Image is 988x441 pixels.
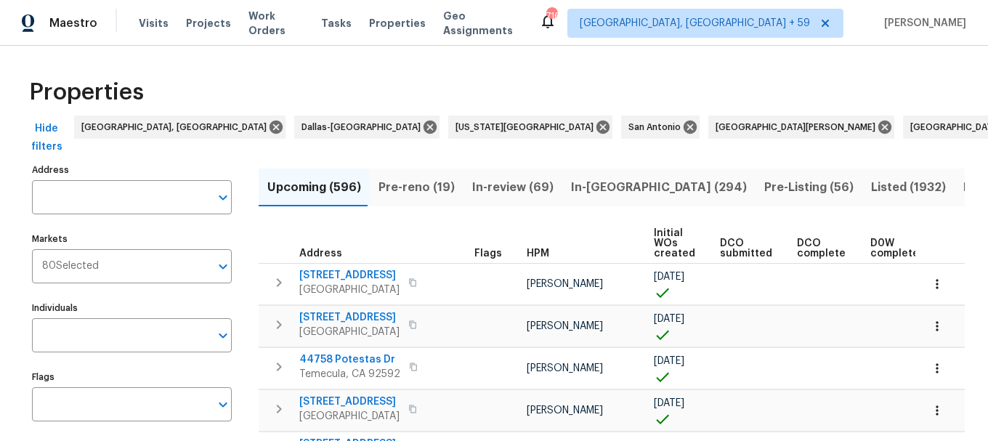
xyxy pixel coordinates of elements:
span: [PERSON_NAME] [527,321,603,331]
span: Maestro [49,16,97,31]
span: [GEOGRAPHIC_DATA], [GEOGRAPHIC_DATA] + 59 [580,16,810,31]
div: San Antonio [621,116,700,139]
span: Pre-Listing (56) [764,177,854,198]
div: [US_STATE][GEOGRAPHIC_DATA] [448,116,612,139]
span: San Antonio [628,120,687,134]
label: Markets [32,235,232,243]
label: Flags [32,373,232,381]
span: Address [299,248,342,259]
span: Visits [139,16,169,31]
span: [DATE] [654,314,684,324]
span: Upcoming (596) [267,177,361,198]
span: Flags [474,248,502,259]
span: [STREET_ADDRESS] [299,310,400,325]
span: Geo Assignments [443,9,522,38]
span: D0W complete [870,238,919,259]
button: Hide filters [23,116,70,160]
button: Open [213,256,233,277]
span: [GEOGRAPHIC_DATA], [GEOGRAPHIC_DATA] [81,120,272,134]
label: Address [32,166,232,174]
span: Work Orders [248,9,304,38]
span: [DATE] [654,398,684,408]
span: [US_STATE][GEOGRAPHIC_DATA] [455,120,599,134]
div: 716 [546,9,556,23]
span: [PERSON_NAME] [527,363,603,373]
div: Dallas-[GEOGRAPHIC_DATA] [294,116,440,139]
span: In-review (69) [472,177,554,198]
span: 44758 Potestas Dr [299,352,400,367]
span: [PERSON_NAME] [527,405,603,416]
span: DCO complete [797,238,846,259]
div: [GEOGRAPHIC_DATA][PERSON_NAME] [708,116,894,139]
span: [PERSON_NAME] [527,279,603,289]
span: 80 Selected [42,260,99,272]
span: Initial WOs created [654,228,695,259]
span: Projects [186,16,231,31]
label: Individuals [32,304,232,312]
span: HPM [527,248,549,259]
span: Tasks [321,18,352,28]
span: In-[GEOGRAPHIC_DATA] (294) [571,177,747,198]
span: [DATE] [654,272,684,282]
span: Properties [369,16,426,31]
span: [GEOGRAPHIC_DATA] [299,409,400,424]
span: Temecula, CA 92592 [299,367,400,381]
span: [STREET_ADDRESS] [299,395,400,409]
button: Open [213,325,233,346]
span: Dallas-[GEOGRAPHIC_DATA] [301,120,426,134]
span: [GEOGRAPHIC_DATA] [299,283,400,297]
span: Pre-reno (19) [378,177,455,198]
button: Open [213,187,233,208]
span: Properties [29,85,144,100]
span: Listed (1932) [871,177,946,198]
span: [DATE] [654,356,684,366]
span: [GEOGRAPHIC_DATA] [299,325,400,339]
button: Open [213,395,233,415]
span: Hide filters [29,120,64,155]
span: DCO submitted [720,238,772,259]
div: [GEOGRAPHIC_DATA], [GEOGRAPHIC_DATA] [74,116,286,139]
span: [STREET_ADDRESS] [299,268,400,283]
span: [GEOGRAPHIC_DATA][PERSON_NAME] [716,120,881,134]
span: [PERSON_NAME] [878,16,966,31]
